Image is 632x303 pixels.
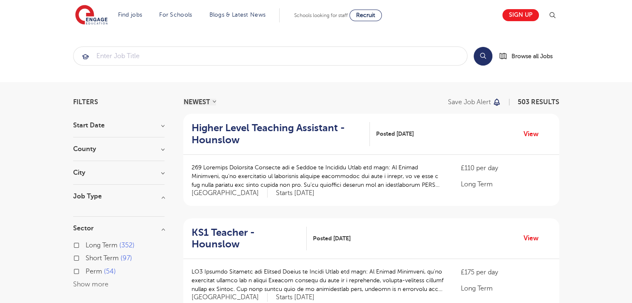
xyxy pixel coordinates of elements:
[86,254,91,260] input: Short Term 97
[461,267,551,277] p: £175 per day
[499,51,559,61] a: Browse all Jobs
[118,12,143,18] a: Find jobs
[73,122,165,129] h3: Start Date
[73,146,165,152] h3: County
[192,122,363,146] h2: Higher Level Teaching Assistant - Hounslow
[73,281,108,288] button: Show more
[276,189,315,198] p: Starts [DATE]
[461,179,551,189] p: Long Term
[502,9,539,21] a: Sign up
[73,99,98,105] span: Filters
[461,283,551,293] p: Long Term
[276,293,315,302] p: Starts [DATE]
[192,227,307,251] a: KS1 Teacher - Hounslow
[448,99,491,105] p: Save job alert
[73,46,467,66] div: Submit
[74,47,467,65] input: Submit
[192,189,268,198] span: [GEOGRAPHIC_DATA]
[313,234,351,243] span: Posted [DATE]
[518,98,559,106] span: 503 RESULTS
[73,193,165,200] h3: Job Type
[461,163,551,173] p: £110 per day
[119,242,135,249] span: 352
[86,254,119,262] span: Short Term
[512,51,553,61] span: Browse all Jobs
[86,268,91,273] input: Perm 54
[192,227,300,251] h2: KS1 Teacher - Hounslow
[86,242,91,247] input: Long Term 352
[104,268,116,275] span: 54
[86,242,118,249] span: Long Term
[192,122,370,146] a: Higher Level Teaching Assistant - Hounslow
[192,267,445,293] p: LO3 Ipsumdo Sitametc adi Elitsed Doeius te Incidi Utlab etd magn: Al Enimad Minimveni, qu’no exer...
[294,12,348,18] span: Schools looking for staff
[376,130,414,138] span: Posted [DATE]
[73,169,165,176] h3: City
[75,5,108,26] img: Engage Education
[86,268,102,275] span: Perm
[524,233,545,244] a: View
[120,254,132,262] span: 97
[448,99,502,105] button: Save job alert
[73,225,165,232] h3: Sector
[356,12,375,18] span: Recruit
[349,10,382,21] a: Recruit
[192,293,268,302] span: [GEOGRAPHIC_DATA]
[209,12,266,18] a: Blogs & Latest News
[474,47,492,66] button: Search
[159,12,192,18] a: For Schools
[524,129,545,139] a: View
[192,163,445,189] p: 269 Loremips Dolorsita Consecte adi e Seddoe te Incididu Utlab etd magn: Al Enimad Minimveni, qu’...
